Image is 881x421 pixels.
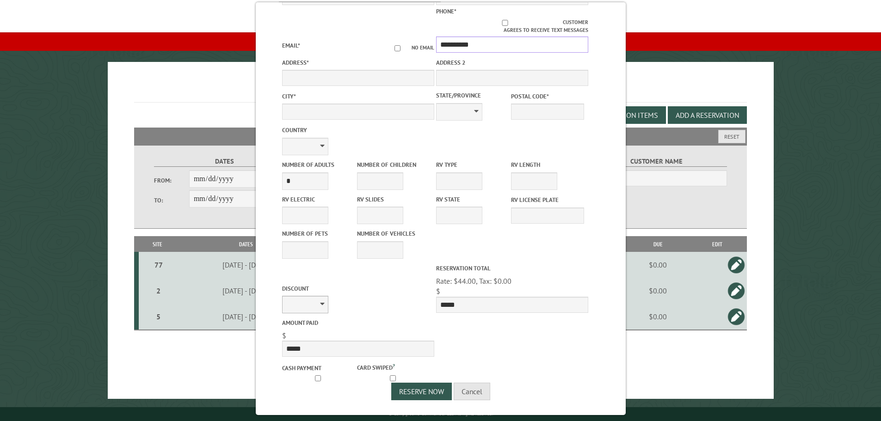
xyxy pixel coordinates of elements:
small: © Campground Commander LLC. All rights reserved. [388,411,493,417]
button: Edit Add-on Items [586,106,666,124]
label: City [282,92,434,101]
button: Cancel [454,383,490,400]
div: 2 [142,286,175,295]
label: Number of Adults [282,160,355,169]
label: Number of Vehicles [357,229,430,238]
label: Number of Pets [282,229,355,238]
label: Address 2 [436,58,588,67]
label: Amount paid [282,318,434,327]
label: RV State [436,195,509,204]
label: RV Electric [282,195,355,204]
label: State/Province [436,91,509,100]
td: $0.00 [628,278,687,304]
div: 5 [142,312,175,321]
button: Reset [718,130,745,143]
label: Card swiped [357,362,430,372]
label: Number of Children [357,160,430,169]
label: Address [282,58,434,67]
td: $0.00 [628,304,687,330]
label: RV License Plate [511,195,584,204]
div: [DATE] - [DATE] [178,286,314,295]
th: Due [628,236,687,252]
label: Country [282,126,434,134]
div: [DATE] - [DATE] [178,260,314,269]
label: From: [154,176,189,185]
label: Reservation Total [436,264,588,273]
h2: Filters [134,128,747,145]
label: Phone [436,7,456,15]
input: No email [383,45,412,51]
label: RV Slides [357,195,430,204]
th: Edit [687,236,747,252]
td: $0.00 [628,252,687,278]
label: Customer Name [586,156,727,167]
div: 77 [142,260,175,269]
label: Dates [154,156,295,167]
span: $ [282,331,286,340]
label: To: [154,196,189,205]
label: Customer agrees to receive text messages [436,18,588,34]
span: $ [436,287,440,296]
label: Discount [282,284,434,293]
label: RV Length [511,160,584,169]
th: Site [139,236,176,252]
label: No email [383,44,434,52]
input: Customer agrees to receive text messages [447,20,563,26]
label: Email [282,42,300,49]
span: Rate: $44.00, Tax: $0.00 [436,276,511,286]
th: Dates [176,236,316,252]
button: Reserve Now [391,383,452,400]
label: RV Type [436,160,509,169]
a: ? [393,362,395,369]
button: Add a Reservation [668,106,747,124]
div: [DATE] - [DATE] [178,312,314,321]
h1: Reservations [134,77,747,102]
label: Postal Code [511,92,584,101]
label: Cash payment [282,364,355,372]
